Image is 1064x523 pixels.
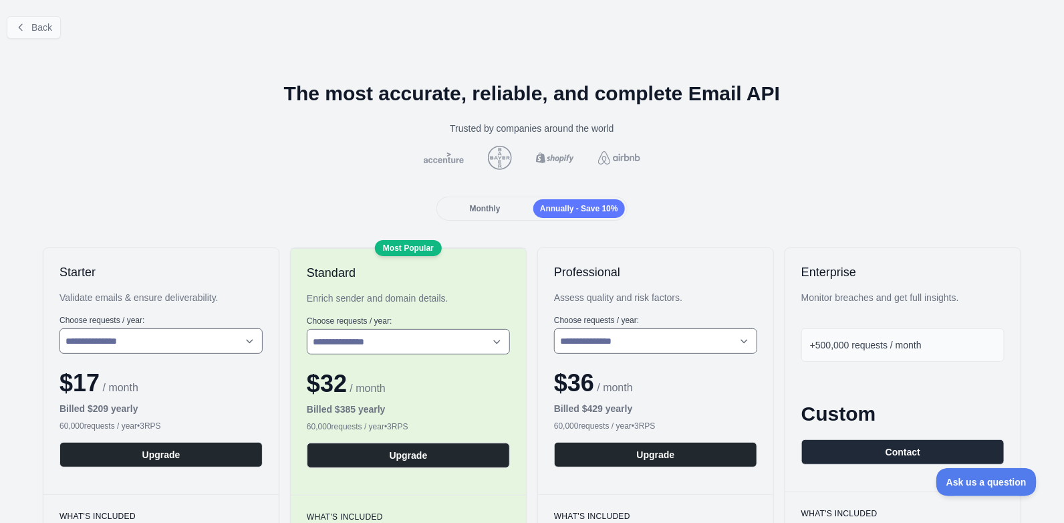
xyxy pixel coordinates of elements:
div: Enrich sender and domain details. [307,292,510,305]
h2: Enterprise [801,264,1005,280]
iframe: Toggle Customer Support [936,468,1037,496]
div: Assess quality and risk factors. [554,291,757,304]
h2: Standard [307,265,510,281]
div: Most Popular [375,240,442,256]
h2: Professional [554,264,757,280]
div: Monitor breaches and get full insights. [801,291,1005,304]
